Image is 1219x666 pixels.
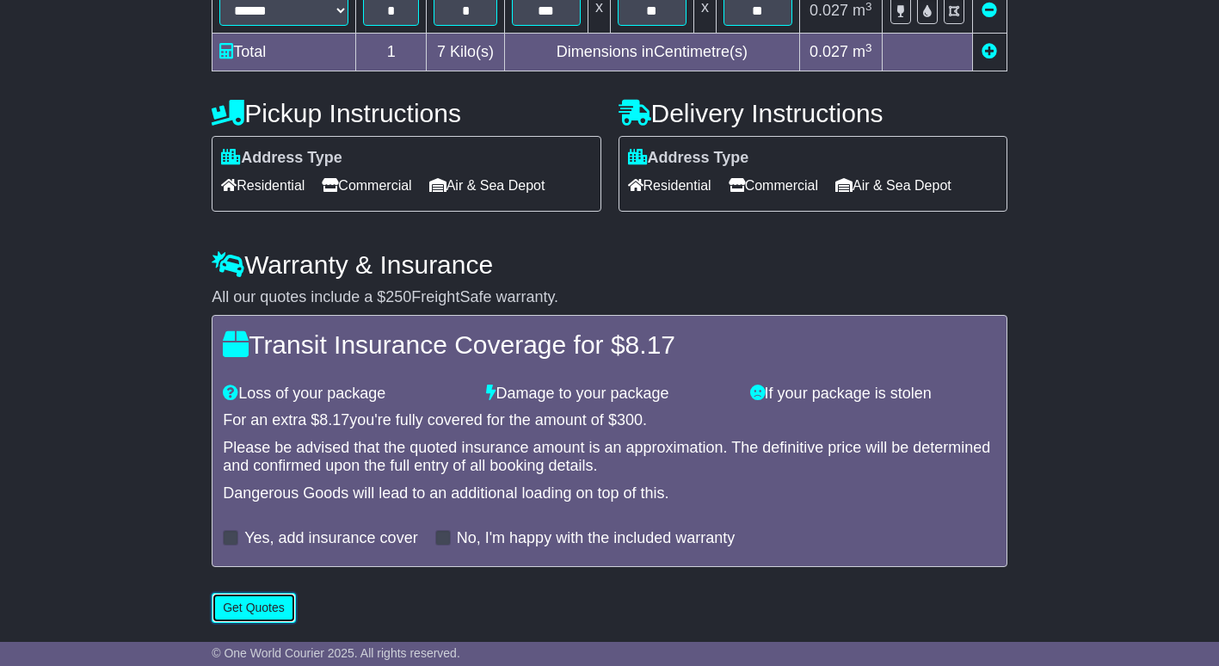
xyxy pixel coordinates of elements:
[212,593,296,623] button: Get Quotes
[322,172,411,199] span: Commercial
[437,43,446,60] span: 7
[457,529,736,548] label: No, I'm happy with the included warranty
[221,172,305,199] span: Residential
[628,172,711,199] span: Residential
[212,34,356,71] td: Total
[214,385,477,404] div: Loss of your package
[835,172,951,199] span: Air & Sea Depot
[625,330,675,359] span: 8.17
[853,43,872,60] span: m
[982,2,997,19] a: Remove this item
[810,43,848,60] span: 0.027
[212,99,600,127] h4: Pickup Instructions
[617,411,643,429] span: 300
[504,34,799,71] td: Dimensions in Centimetre(s)
[244,529,417,548] label: Yes, add insurance cover
[729,172,818,199] span: Commercial
[810,2,848,19] span: 0.027
[982,43,997,60] a: Add new item
[212,646,460,660] span: © One World Courier 2025. All rights reserved.
[356,34,427,71] td: 1
[221,149,342,168] label: Address Type
[385,288,411,305] span: 250
[628,149,749,168] label: Address Type
[223,439,996,476] div: Please be advised that the quoted insurance amount is an approximation. The definitive price will...
[742,385,1005,404] div: If your package is stolen
[619,99,1007,127] h4: Delivery Instructions
[319,411,349,429] span: 8.17
[477,385,741,404] div: Damage to your package
[865,41,872,54] sup: 3
[223,330,996,359] h4: Transit Insurance Coverage for $
[427,34,505,71] td: Kilo(s)
[212,250,1007,279] h4: Warranty & Insurance
[223,411,996,430] div: For an extra $ you're fully covered for the amount of $ .
[853,2,872,19] span: m
[212,288,1007,307] div: All our quotes include a $ FreightSafe warranty.
[223,484,996,503] div: Dangerous Goods will lead to an additional loading on top of this.
[429,172,545,199] span: Air & Sea Depot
